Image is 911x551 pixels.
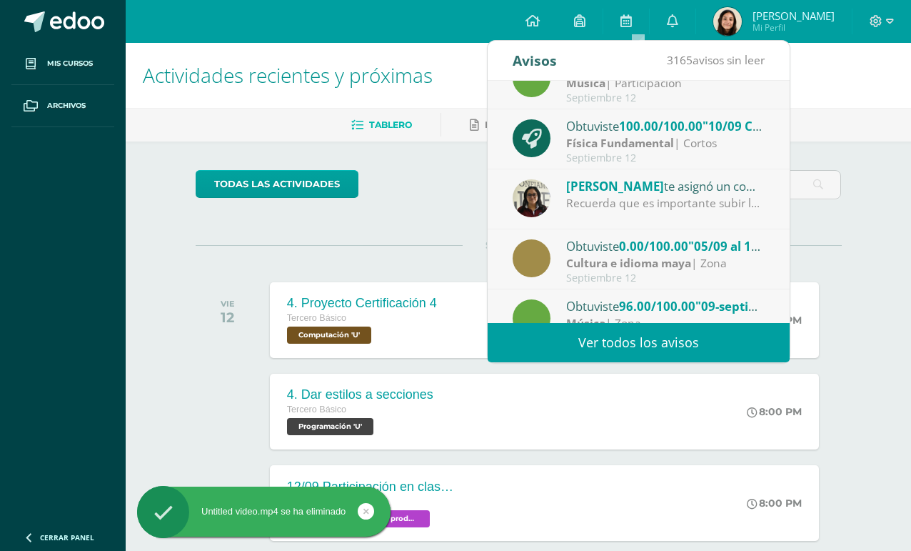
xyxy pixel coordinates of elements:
a: Archivos [11,85,114,127]
span: 100.00/100.00 [619,118,703,134]
strong: Cultura e idioma maya [566,255,691,271]
a: Tablero [351,114,412,136]
span: Cerrar panel [40,532,94,542]
span: Tablero [369,119,412,130]
div: Avisos [513,41,557,80]
a: Mis cursos [11,43,114,85]
span: SEPTIEMBRE [463,239,575,252]
span: Archivos [47,100,86,111]
span: Pendientes de entrega [485,119,607,130]
span: [PERSON_NAME] [566,178,664,194]
div: Obtuviste en [566,237,765,255]
div: Recuerda que es importante subir la evidencia de tu trabajo terminado a tiempo, tienes hasta el 1... [566,195,765,212]
span: Computación 'U' [287,327,371,344]
div: Septiembre 12 [566,272,765,284]
img: 2387bd9846f66142990f689055da7dd1.png [713,7,742,36]
div: te asignó un comentario en '05/09 al 11/09 Video de personaje destacado de [GEOGRAPHIC_DATA].' pa... [566,177,765,195]
div: 8:00 PM [747,497,802,510]
div: Septiembre 12 [566,152,765,164]
span: [PERSON_NAME] [753,9,835,23]
span: Mis cursos [47,58,93,69]
span: 96.00/100.00 [619,298,695,314]
div: 12/09 Participación en clase 🙋‍♂️🙋‍♀️ [287,479,458,495]
span: 3165 [667,52,693,68]
div: Obtuviste en [566,116,765,135]
div: 4. Dar estilos a secciones [287,387,433,402]
a: todas las Actividades [196,170,358,198]
img: c64be9d0b6a0f58b034d7201874f2d94.png [513,179,550,217]
strong: Música [566,315,605,331]
span: Tercero Básico [287,404,346,415]
span: 0.00/100.00 [619,238,688,254]
strong: Física Fundamental [566,135,674,151]
div: 12 [221,309,235,326]
span: Programación 'U' [287,418,373,435]
span: Mi Perfil [753,21,835,34]
div: Septiembre 12 [566,92,765,104]
span: avisos sin leer [667,52,765,68]
div: | Zona [566,315,765,332]
div: | Cortos [566,135,765,152]
div: 8:00 PM [747,405,802,418]
div: Obtuviste en [566,297,765,315]
a: Pendientes de entrega [470,114,607,136]
div: VIE [221,299,235,309]
span: Actividades recientes y próximas [143,61,433,89]
div: 4. Proyecto Certificación 4 [287,296,437,311]
span: "10/09 Corto 1 Física" [703,118,829,134]
div: Untitled video.mp4 se ha eliminado [137,505,391,518]
a: Ver todos los avisos [488,323,790,362]
strong: Música [566,75,605,91]
span: Tercero Básico [287,313,346,323]
div: | Zona [566,255,765,272]
div: | Participación [566,75,765,91]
